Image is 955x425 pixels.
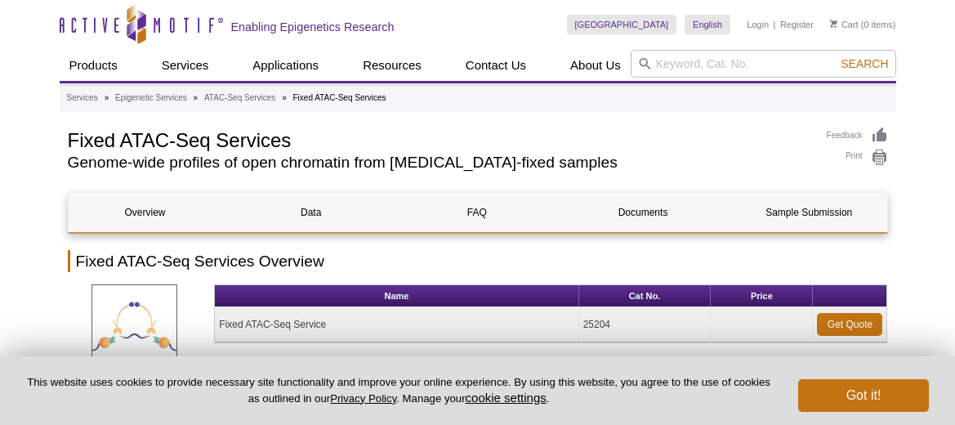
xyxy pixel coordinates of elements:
a: About Us [560,50,631,81]
a: Services [67,91,98,105]
img: Your Cart [830,20,837,28]
a: Products [60,50,127,81]
a: Cart [830,19,859,30]
li: Fixed ATAC-Seq Services [293,93,386,102]
th: Price [711,285,813,307]
a: Register [780,19,814,30]
td: Fixed ATAC-Seq Service [215,307,578,342]
h2: Genome-wide profiles of open chromatin from [MEDICAL_DATA]-fixed samples [68,155,810,170]
li: » [105,93,109,102]
a: English [685,15,730,34]
img: Fixed ATAC-Seq Service [91,284,177,370]
a: FAQ [400,193,554,232]
a: Feedback [827,127,888,145]
li: » [282,93,287,102]
a: Overview [69,193,222,232]
a: Privacy Policy [330,392,396,405]
p: This website uses cookies to provide necessary site functionality and improve your online experie... [26,375,771,406]
li: | [774,15,776,34]
td: 25204 [579,307,712,342]
h2: Enabling Epigenetics Research [231,20,395,34]
button: cookie settings [466,391,547,405]
th: Cat No. [579,285,712,307]
button: Search [836,56,893,71]
li: (0 items) [830,15,896,34]
a: Print [827,149,888,167]
a: Epigenetic Services [115,91,187,105]
input: Keyword, Cat. No. [631,50,896,78]
span: Search [841,57,888,70]
a: Resources [353,50,431,81]
a: Get Quote [817,313,882,336]
a: Services [152,50,219,81]
h2: Fixed ATAC-Seq Services Overview [68,250,888,272]
a: Contact Us [456,50,536,81]
th: Name [215,285,578,307]
a: Data [234,193,388,232]
a: Documents [566,193,720,232]
a: ATAC-Seq Services [204,91,275,105]
li: » [194,93,199,102]
a: Login [747,19,769,30]
a: Applications [243,50,328,81]
button: Got it! [798,379,929,412]
a: [GEOGRAPHIC_DATA] [567,15,677,34]
a: Sample Submission [732,193,886,232]
h1: Fixed ATAC-Seq Services [68,127,810,151]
